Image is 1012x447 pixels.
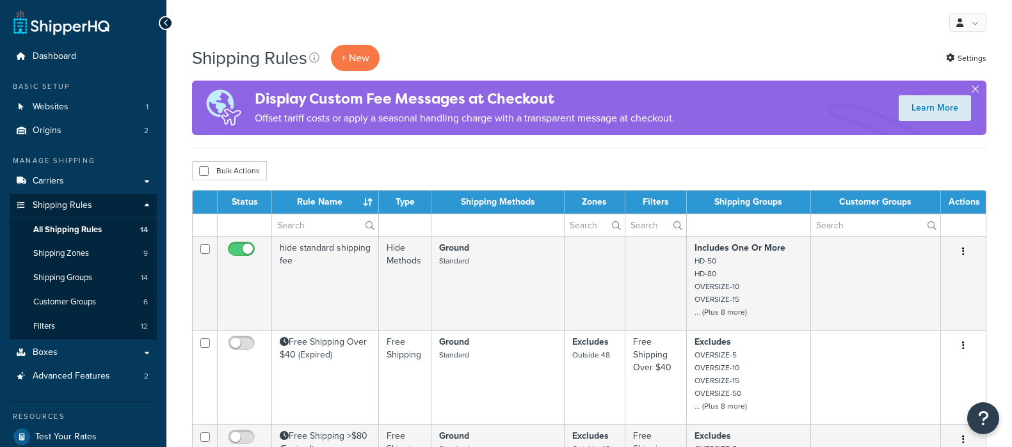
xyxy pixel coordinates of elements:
li: All Shipping Rules [10,218,157,242]
span: Carriers [33,176,64,187]
strong: Ground [439,335,469,349]
span: Dashboard [33,51,76,62]
a: Settings [946,49,986,67]
a: Carriers [10,169,157,193]
li: Advanced Features [10,365,157,388]
span: Shipping Rules [33,200,92,211]
span: Advanced Features [33,371,110,382]
small: Outside 48 [572,349,610,361]
span: Test Your Rates [35,432,97,443]
a: ShipperHQ Home [13,10,109,35]
span: Shipping Groups [33,272,92,283]
th: Shipping Groups [687,191,811,214]
th: Zones [565,191,625,214]
strong: Excludes [695,335,731,349]
td: Free Shipping Over $40 [625,330,687,424]
span: 1 [146,102,149,113]
a: Customer Groups 6 [10,290,157,314]
li: Customer Groups [10,290,157,314]
input: Search [565,214,625,236]
input: Search [272,214,378,236]
span: 6 [143,297,148,308]
a: All Shipping Rules 14 [10,218,157,242]
a: Advanced Features 2 [10,365,157,388]
strong: Ground [439,429,469,443]
span: 2 [144,371,149,382]
li: Origins [10,119,157,143]
a: Filters 12 [10,315,157,338]
p: Offset tariff costs or apply a seasonal handling charge with a transparent message at checkout. [255,109,675,127]
small: HD-50 HD-80 OVERSIZE-10 OVERSIZE-15 ... (Plus 8 more) [695,255,747,318]
th: Filters [625,191,687,214]
td: Free Shipping Over $40 (Expired) [272,330,379,424]
strong: Includes One Or More [695,241,785,255]
th: Shipping Methods [431,191,565,214]
a: Dashboard [10,45,157,68]
li: Shipping Rules [10,194,157,340]
div: Manage Shipping [10,155,157,166]
span: 12 [141,321,148,332]
h1: Shipping Rules [192,45,307,70]
img: duties-banner-06bc72dcb5fe05cb3f9472aba00be2ae8eb53ab6f0d8bb03d382ba314ac3c341.png [192,81,255,135]
a: Origins 2 [10,119,157,143]
strong: Ground [439,241,469,255]
li: Websites [10,95,157,119]
th: Customer Groups [811,191,941,214]
div: Basic Setup [10,81,157,92]
p: + New [331,45,380,71]
th: Status [218,191,272,214]
span: 14 [141,272,148,283]
li: Shipping Zones [10,242,157,265]
button: Open Resource Center [967,402,999,434]
span: Boxes [33,347,58,358]
small: Standard [439,349,469,361]
a: Shipping Rules [10,194,157,217]
span: Websites [33,102,68,113]
span: Shipping Zones [33,248,89,259]
span: 14 [140,224,148,235]
h4: Display Custom Fee Messages at Checkout [255,88,675,109]
a: Boxes [10,341,157,365]
span: All Shipping Rules [33,224,102,235]
a: Websites 1 [10,95,157,119]
strong: Excludes [572,335,609,349]
small: Standard [439,255,469,267]
small: OVERSIZE-5 OVERSIZE-10 OVERSIZE-15 OVERSIZE-50 ... (Plus 8 more) [695,349,747,412]
a: Learn More [899,95,971,121]
li: Filters [10,315,157,338]
span: Customer Groups [33,297,96,308]
a: Shipping Zones 9 [10,242,157,265]
div: Resources [10,411,157,422]
td: hide standard shipping fee [272,236,379,330]
strong: Excludes [572,429,609,443]
a: Shipping Groups 14 [10,266,157,290]
li: Shipping Groups [10,266,157,290]
td: Free Shipping [379,330,431,424]
button: Bulk Actions [192,161,267,180]
th: Type [379,191,431,214]
input: Search [625,214,686,236]
td: Hide Methods [379,236,431,330]
th: Rule Name : activate to sort column ascending [272,191,379,214]
th: Actions [941,191,986,214]
span: 9 [143,248,148,259]
span: Filters [33,321,55,332]
span: Origins [33,125,61,136]
input: Search [811,214,940,236]
strong: Excludes [695,429,731,443]
span: 2 [144,125,149,136]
